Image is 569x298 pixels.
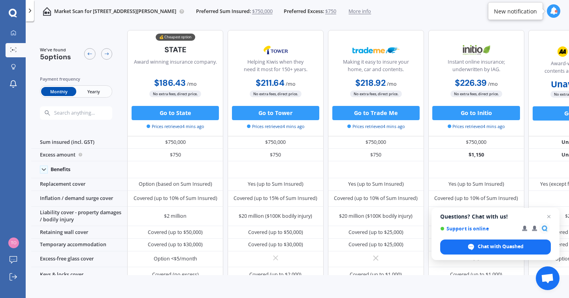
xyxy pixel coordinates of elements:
[448,123,505,130] span: Prices retrieved 4 mins ago
[164,213,187,220] div: $2 million
[127,136,223,149] div: $750,000
[132,106,219,120] button: Go to State
[53,110,126,116] input: Search anything...
[355,77,386,89] b: $218.92
[152,271,199,278] div: Covered (no excess)
[41,87,76,96] span: Monthly
[139,181,212,188] div: Option (based on Sum Insured)
[31,267,127,283] div: Keys & locks cover
[250,91,301,97] span: No extra fees, direct price.
[350,271,402,278] div: Covered (up to $1,000)
[328,149,424,161] div: $750
[248,229,303,236] div: Covered (up to $50,000)
[31,191,127,207] div: Inflation / demand surge cover
[334,58,418,76] div: Making it easy to insure your home, car and contents.
[148,241,203,248] div: Covered (up to $30,000)
[247,123,304,130] span: Prices retrieved 4 mins ago
[152,41,199,58] img: State-text-1.webp
[334,195,418,202] div: Covered (up to 10% of Sum Insured)
[332,106,420,120] button: Go to Trade Me
[256,77,284,89] b: $211.64
[40,75,113,83] div: Payment frequency
[494,7,537,15] div: New notification
[284,8,324,15] span: Preferred Excess:
[347,123,405,130] span: Prices retrieved 4 mins ago
[40,52,71,62] span: 5 options
[31,207,127,226] div: Liability cover - property damages / bodily injury
[286,81,296,87] span: / mo
[154,77,186,89] b: $186.43
[450,91,502,97] span: No extra fees, direct price.
[248,241,303,248] div: Covered (up to $30,000)
[544,212,554,221] span: Close chat
[432,106,520,120] button: Go to Initio
[453,41,500,59] img: Initio.webp
[31,178,127,191] div: Replacement cover
[478,243,524,250] span: Chat with Quashed
[440,213,551,220] span: Questions? Chat with us!
[350,91,402,97] span: No extra fees, direct price.
[234,195,317,202] div: Covered (up to 15% of Sum Insured)
[434,195,518,202] div: Covered (up to 10% of Sum Insured)
[127,149,223,161] div: $750
[187,81,197,87] span: / mo
[349,229,403,236] div: Covered (up to $25,000)
[228,136,324,149] div: $750,000
[448,181,504,188] div: Yes (up to Sum Insured)
[232,106,319,120] button: Go to Tower
[196,8,251,15] span: Preferred Sum Insured:
[349,8,371,15] span: More info
[156,34,195,41] div: 💰 Cheapest option
[428,136,524,149] div: $750,000
[148,229,203,236] div: Covered (up to $50,000)
[348,181,404,188] div: Yes (up to Sum Insured)
[54,8,176,15] p: Market Scan for [STREET_ADDRESS][PERSON_NAME]
[31,149,127,161] div: Excess amount
[450,271,502,278] div: Covered (up to $1,000)
[328,136,424,149] div: $750,000
[536,266,560,290] div: Open chat
[434,58,518,76] div: Instant online insurance; underwritten by IAG.
[455,77,487,89] b: $226.39
[43,7,51,16] img: home-and-contents.b802091223b8502ef2dd.svg
[134,195,217,202] div: Covered (up to 10% of Sum Insured)
[154,255,197,262] div: Option <$5/month
[252,8,273,15] span: $750,000
[352,41,399,59] img: Trademe.webp
[488,81,498,87] span: / mo
[248,181,303,188] div: Yes (up to Sum Insured)
[40,47,71,53] span: We've found
[31,136,127,149] div: Sum insured (incl. GST)
[147,123,204,130] span: Prices retrieved 4 mins ago
[349,241,403,248] div: Covered (up to $25,000)
[8,238,19,248] img: bdc069d459ef89be3e05d06e970b8f7d
[76,87,111,96] span: Yearly
[31,251,127,267] div: Excess-free glass cover
[249,271,301,278] div: Covered (up to $2,000)
[239,213,312,220] div: $20 million ($100K bodily injury)
[440,226,516,232] span: Support is online
[228,149,324,161] div: $750
[339,213,413,220] div: $20 million ($100K bodily injury)
[31,226,127,239] div: Retaining wall cover
[51,166,70,173] div: Benefits
[149,91,201,97] span: No extra fees, direct price.
[252,41,299,59] img: Tower.webp
[134,58,217,76] div: Award winning insurance company.
[325,8,336,15] span: $750
[31,239,127,251] div: Temporary accommodation
[234,58,317,76] div: Helping Kiwis when they need it most for 150+ years.
[387,81,397,87] span: / mo
[440,240,551,255] div: Chat with Quashed
[428,149,524,161] div: $1,150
